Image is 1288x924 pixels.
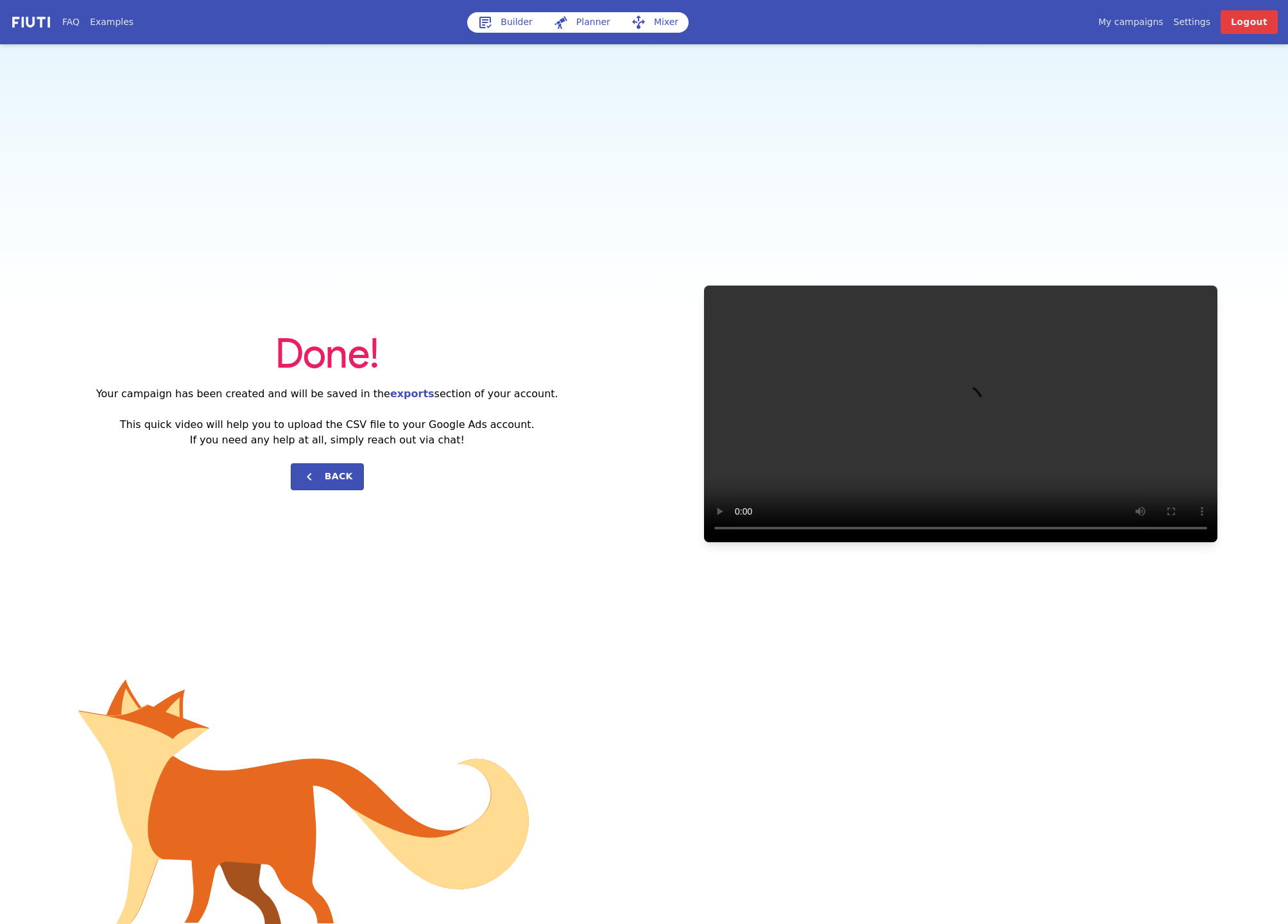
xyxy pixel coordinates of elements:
[10,15,52,30] img: f731f27.png
[90,15,133,29] a: Examples
[704,286,1217,542] video: Your browser does not support HTML5 video.
[467,12,543,33] a: Builder
[621,12,689,33] a: Mixer
[10,386,644,448] h2: Your campaign has been created and will be saved in the section of your account. This quick video...
[275,335,379,376] span: Done!
[62,15,80,29] a: FAQ
[543,12,621,33] a: Planner
[291,463,364,490] button: Back
[1221,10,1278,34] a: Logout
[1098,15,1163,29] a: My campaigns
[390,388,434,400] a: exports
[1174,15,1210,29] a: Settings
